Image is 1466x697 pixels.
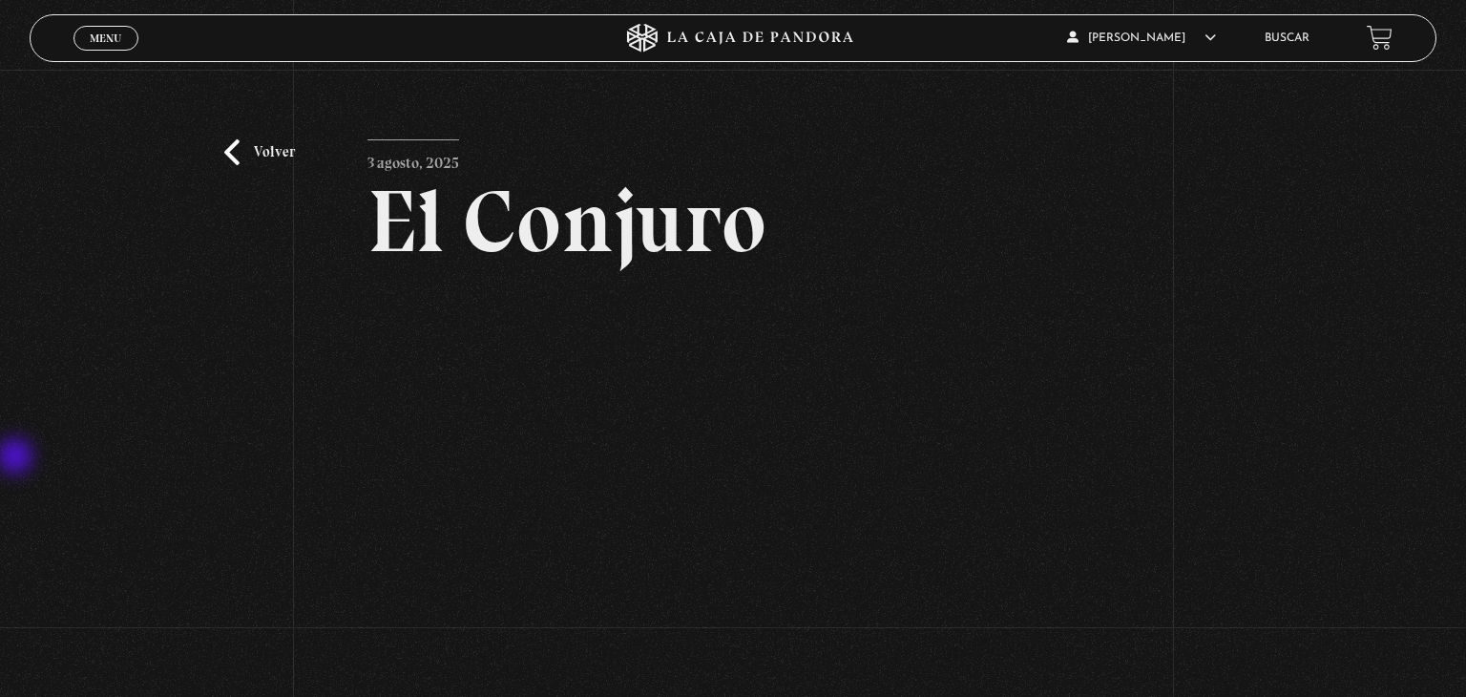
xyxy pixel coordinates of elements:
a: View your shopping cart [1367,25,1393,51]
span: Menu [90,32,121,44]
a: Buscar [1265,32,1309,44]
span: Cerrar [84,48,129,61]
a: Volver [224,139,295,165]
span: [PERSON_NAME] [1067,32,1216,44]
h2: El Conjuro [367,178,1099,265]
p: 3 agosto, 2025 [367,139,459,178]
